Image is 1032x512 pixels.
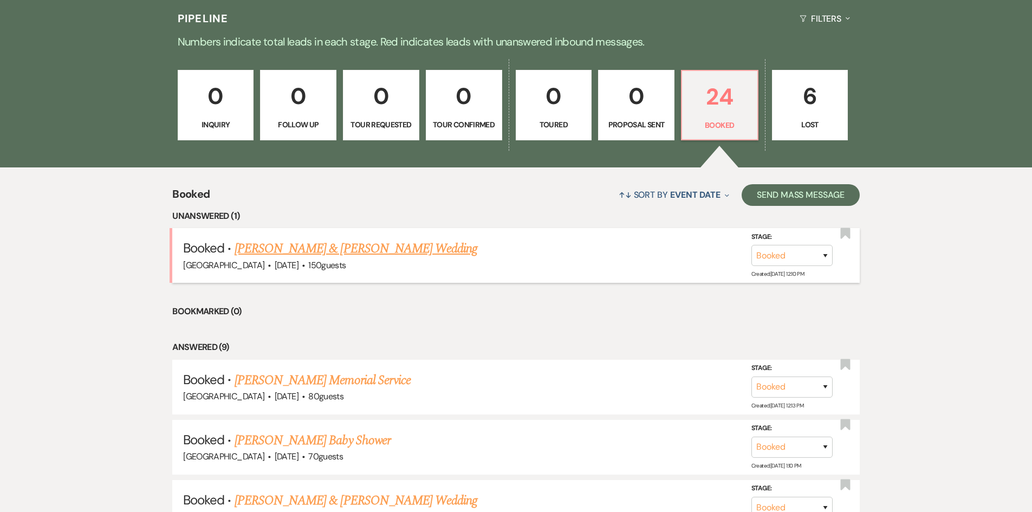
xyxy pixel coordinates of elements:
p: Inquiry [185,119,247,131]
h3: Pipeline [178,11,229,26]
span: Booked [183,431,224,448]
a: 6Lost [772,70,848,140]
label: Stage: [751,423,833,435]
span: ↑↓ [619,189,632,200]
span: Event Date [670,189,721,200]
p: 0 [523,78,585,114]
span: 80 guests [308,391,343,402]
p: Proposal Sent [605,119,667,131]
p: Tour Requested [350,119,412,131]
li: Unanswered (1) [172,209,860,223]
a: [PERSON_NAME] & [PERSON_NAME] Wedding [235,239,477,258]
button: Sort By Event Date [614,180,734,209]
p: 0 [605,78,667,114]
span: Created: [DATE] 1:10 PM [751,462,801,469]
a: 0Follow Up [260,70,336,140]
a: [PERSON_NAME] Baby Shower [235,431,391,450]
a: 0Toured [516,70,592,140]
label: Stage: [751,231,833,243]
label: Stage: [751,362,833,374]
span: 150 guests [308,260,346,271]
p: Numbers indicate total leads in each stage. Red indicates leads with unanswered inbound messages. [126,33,906,50]
span: [GEOGRAPHIC_DATA] [183,451,264,462]
button: Send Mass Message [742,184,860,206]
span: 70 guests [308,451,343,462]
a: 24Booked [681,70,758,140]
span: Booked [172,186,210,209]
span: [DATE] [275,391,298,402]
label: Stage: [751,483,833,495]
a: 0Inquiry [178,70,254,140]
span: Created: [DATE] 12:13 PM [751,402,803,409]
li: Bookmarked (0) [172,304,860,319]
p: Toured [523,119,585,131]
a: 0Tour Confirmed [426,70,502,140]
p: Tour Confirmed [433,119,495,131]
span: Booked [183,491,224,508]
li: Answered (9) [172,340,860,354]
a: [PERSON_NAME] & [PERSON_NAME] Wedding [235,491,477,510]
p: 6 [779,78,841,114]
p: Follow Up [267,119,329,131]
p: 0 [350,78,412,114]
span: [GEOGRAPHIC_DATA] [183,391,264,402]
a: 0Tour Requested [343,70,419,140]
span: Booked [183,239,224,256]
span: [DATE] [275,260,298,271]
button: Filters [795,4,854,33]
span: Booked [183,371,224,388]
a: [PERSON_NAME] Memorial Service [235,371,411,390]
p: Lost [779,119,841,131]
p: 0 [185,78,247,114]
p: Booked [689,119,751,131]
p: 24 [689,79,751,115]
span: [DATE] [275,451,298,462]
p: 0 [433,78,495,114]
span: Created: [DATE] 12:10 PM [751,270,804,277]
a: 0Proposal Sent [598,70,674,140]
span: [GEOGRAPHIC_DATA] [183,260,264,271]
p: 0 [267,78,329,114]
